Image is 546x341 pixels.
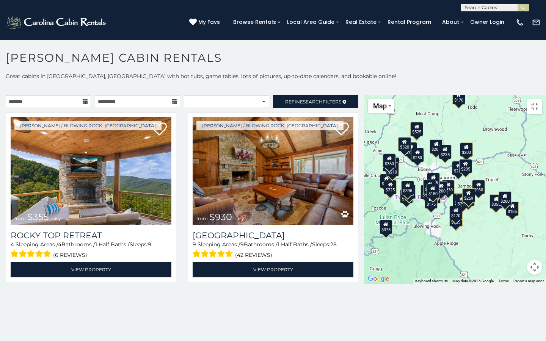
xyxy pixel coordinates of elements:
[499,191,511,206] div: $200
[285,99,341,105] span: Refine Filters
[439,145,452,159] div: $235
[498,279,509,283] a: Terms
[373,102,387,110] span: Map
[459,159,472,174] div: $205
[11,117,171,225] a: Rocky Top Retreat from $355 daily
[400,189,413,203] div: $315
[380,174,393,188] div: $451
[193,117,353,225] a: Appalachian Mountain Lodge from $930 daily
[11,117,171,225] img: Rocky Top Retreat
[53,250,87,260] span: (6 reviews)
[423,180,436,194] div: $180
[193,117,353,225] img: Appalachian Mountain Lodge
[366,274,391,284] img: Google
[472,180,485,194] div: $930
[193,230,353,241] h3: Appalachian Mountain Lodge
[427,173,440,187] div: $175
[148,241,151,248] span: 9
[456,194,469,208] div: $295
[6,15,108,30] img: White-1-2.png
[380,220,392,234] div: $375
[189,18,222,27] a: My Favs
[198,18,220,26] span: My Favs
[453,193,466,208] div: $226
[14,216,26,221] span: from
[58,241,61,248] span: 4
[303,99,323,105] span: Search
[516,18,524,27] img: phone-regular-white.png
[193,241,353,260] div: Sleeping Areas / Bathrooms / Sleeps:
[430,139,442,154] div: $205
[283,16,338,28] a: Local Area Guide
[229,16,280,28] a: Browse Rentals
[27,211,49,222] span: $355
[527,99,542,114] button: Toggle fullscreen view
[240,241,244,248] span: 9
[506,202,519,216] div: $185
[193,262,353,277] a: View Property
[401,181,414,195] div: $395
[196,121,344,130] a: [PERSON_NAME] / Blowing Rock, [GEOGRAPHIC_DATA]
[366,274,391,284] a: Open this area in Google Maps (opens a new window)
[209,211,232,222] span: $930
[527,260,542,275] button: Map camera controls
[462,188,475,203] div: $259
[513,279,544,283] a: Report a map error
[425,194,438,209] div: $175
[193,241,196,248] span: 9
[383,154,396,168] div: $360
[435,181,447,196] div: $200
[234,216,244,221] span: daily
[411,148,424,162] div: $250
[330,241,337,248] span: 28
[427,184,439,198] div: $150
[442,180,455,194] div: $230
[342,16,380,28] a: Real Estate
[50,216,61,221] span: daily
[415,278,448,284] button: Keyboard shortcuts
[11,262,171,277] a: View Property
[11,241,14,248] span: 4
[452,279,494,283] span: Map data ©2025 Google
[386,162,399,177] div: $210
[368,99,394,113] button: Change map style
[420,185,433,199] div: $315
[398,137,411,152] div: $320
[95,241,130,248] span: 1 Half Baths /
[466,16,508,28] a: Owner Login
[383,153,395,168] div: $565
[452,90,465,105] div: $170
[532,18,540,27] img: mail-regular-white.png
[438,16,463,28] a: About
[384,180,397,194] div: $225
[14,121,162,130] a: [PERSON_NAME] / Blowing Rock, [GEOGRAPHIC_DATA]
[490,194,502,209] div: $355
[273,95,358,108] a: RefineSearchFilters
[235,250,272,260] span: (42 reviews)
[384,16,435,28] a: Rental Program
[460,142,473,157] div: $200
[196,216,208,221] span: from
[278,241,312,248] span: 1 Half Baths /
[193,230,353,241] a: [GEOGRAPHIC_DATA]
[11,230,171,241] a: Rocky Top Retreat
[410,122,423,136] div: $525
[11,241,171,260] div: Sleeping Areas / Bathrooms / Sleeps:
[452,161,465,175] div: $235
[449,206,462,220] div: $170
